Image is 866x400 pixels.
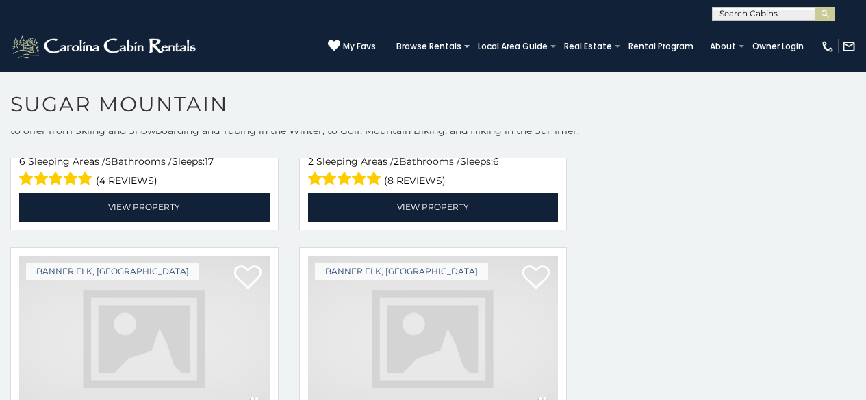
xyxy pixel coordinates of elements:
[384,172,446,189] span: (8 reviews)
[105,155,111,168] span: 5
[842,40,856,53] img: mail-regular-white.png
[471,37,555,56] a: Local Area Guide
[96,172,157,189] span: (4 reviews)
[493,155,499,168] span: 6
[234,264,262,293] a: Add to favorites
[522,264,550,293] a: Add to favorites
[343,40,376,53] span: My Favs
[308,193,559,221] a: View Property
[390,37,468,56] a: Browse Rentals
[328,40,376,53] a: My Favs
[19,155,270,189] div: Sleeping Areas / Bathrooms / Sleeps:
[10,33,200,60] img: White-1-2.png
[394,155,399,168] span: 2
[557,37,619,56] a: Real Estate
[622,37,700,56] a: Rental Program
[19,193,270,221] a: View Property
[703,37,743,56] a: About
[821,40,835,53] img: phone-regular-white.png
[746,37,811,56] a: Owner Login
[308,155,314,168] span: 2
[26,263,199,280] a: Banner Elk, [GEOGRAPHIC_DATA]
[205,155,214,168] span: 17
[315,263,488,280] a: Banner Elk, [GEOGRAPHIC_DATA]
[19,155,25,168] span: 6
[308,155,559,189] div: Sleeping Areas / Bathrooms / Sleeps:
